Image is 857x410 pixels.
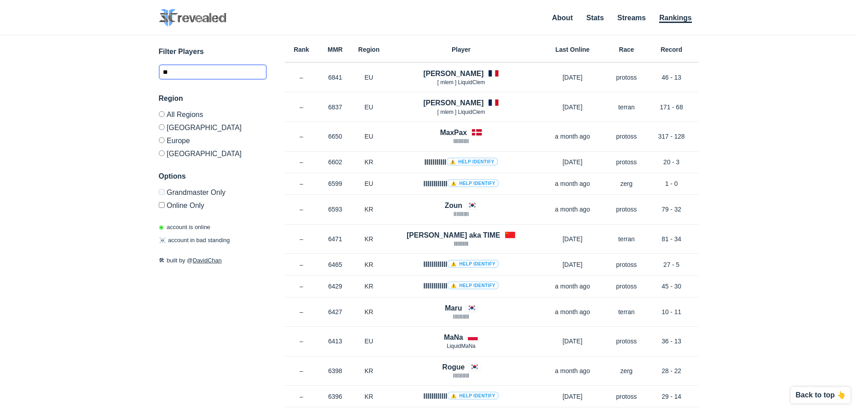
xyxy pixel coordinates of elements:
p: 317 - 128 [645,132,699,141]
h6: Player [386,46,537,53]
h3: Options [159,171,267,182]
h4: lllIIIIlllll [423,391,499,401]
p: [DATE] [537,392,609,401]
p: terran [609,307,645,316]
p: KR [352,260,386,269]
p: built by @ [159,256,267,265]
p: – [285,103,319,112]
p: 46 - 13 [645,73,699,82]
input: Online Only [159,202,165,208]
p: 45 - 30 [645,282,699,291]
span: 🛠 [159,257,165,264]
p: 79 - 32 [645,205,699,214]
h4: [PERSON_NAME] [423,98,484,108]
p: 6429 [319,282,352,291]
p: account in bad standing [159,236,230,245]
a: Streams [617,14,646,22]
h3: Filter Players [159,46,267,57]
h4: Zoun [444,200,462,211]
p: a month ago [537,366,609,375]
p: 6398 [319,366,352,375]
p: KR [352,205,386,214]
p: protoss [609,73,645,82]
label: [GEOGRAPHIC_DATA] [159,121,267,134]
p: – [285,158,319,167]
p: terran [609,103,645,112]
p: KR [352,282,386,291]
a: ⚠️ Help identify [447,392,499,400]
label: Europe [159,134,267,147]
p: 20 - 3 [645,158,699,167]
p: [DATE] [537,260,609,269]
p: – [285,179,319,188]
p: [DATE] [537,73,609,82]
p: 6465 [319,260,352,269]
p: 1 - 0 [645,179,699,188]
p: KR [352,307,386,316]
h4: IIIlllIlllII [423,281,499,291]
p: 171 - 68 [645,103,699,112]
p: [DATE] [537,158,609,167]
p: 28 - 22 [645,366,699,375]
span: [ mlem ] LiquidClem [437,109,485,115]
input: All Regions [159,111,165,117]
span: ☠️ [159,237,166,243]
a: ⚠️ Help identify [446,158,498,166]
h4: Rogue [442,362,465,372]
span: LiquidMaNa [447,343,476,349]
p: – [285,392,319,401]
p: protoss [609,132,645,141]
h6: Record [645,46,699,53]
p: protoss [609,158,645,167]
p: protoss [609,392,645,401]
span: lIlIlIlIlIll [453,373,469,379]
h3: Region [159,93,267,104]
h6: Rank [285,46,319,53]
p: protoss [609,205,645,214]
p: 6599 [319,179,352,188]
p: – [285,307,319,316]
a: DavidChan [193,257,222,264]
label: [GEOGRAPHIC_DATA] [159,147,267,158]
h6: Region [352,46,386,53]
p: KR [352,366,386,375]
span: lllIlllIllIl [453,138,469,144]
p: 6413 [319,337,352,346]
h4: MaxPax [440,127,467,138]
p: 6427 [319,307,352,316]
p: a month ago [537,132,609,141]
h4: llIIlIIllIII [423,179,499,189]
p: 27 - 5 [645,260,699,269]
p: a month ago [537,282,609,291]
p: EU [352,179,386,188]
p: KR [352,392,386,401]
p: protoss [609,260,645,269]
p: 6837 [319,103,352,112]
input: [GEOGRAPHIC_DATA] [159,124,165,130]
a: ⚠️ Help identify [447,281,499,289]
p: protoss [609,282,645,291]
p: EU [352,73,386,82]
input: [GEOGRAPHIC_DATA] [159,150,165,156]
p: EU [352,103,386,112]
p: [DATE] [537,234,609,243]
h4: IIIllllIIIIl [423,259,499,270]
p: 6593 [319,205,352,214]
p: a month ago [537,307,609,316]
p: – [285,132,319,141]
p: – [285,337,319,346]
p: a month ago [537,179,609,188]
a: Rankings [659,14,691,23]
p: – [285,234,319,243]
label: All Regions [159,111,267,121]
p: 6841 [319,73,352,82]
input: Grandmaster Only [159,189,165,195]
span: [ mlem ] LiquidClem [437,79,485,86]
p: protoss [609,337,645,346]
h4: MaNa [444,332,463,342]
p: 36 - 13 [645,337,699,346]
h6: Last Online [537,46,609,53]
p: 10 - 11 [645,307,699,316]
h4: [PERSON_NAME] aka TIME [407,230,500,240]
h4: Maru [445,303,462,313]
